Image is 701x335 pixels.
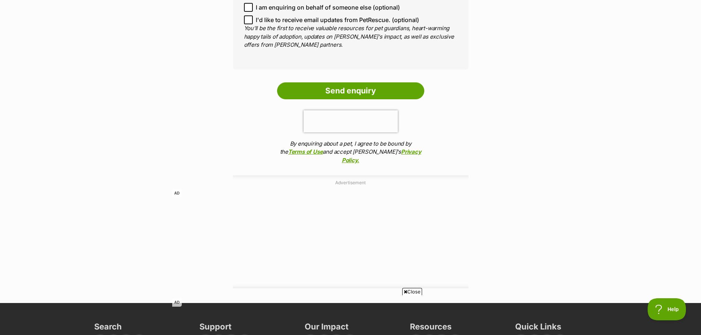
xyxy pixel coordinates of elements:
[172,189,529,281] iframe: Advertisement
[233,175,468,288] div: Advertisement
[172,298,529,331] iframe: Advertisement
[256,3,400,12] span: I am enquiring on behalf of someone else (optional)
[402,288,422,295] span: Close
[256,15,419,24] span: I'd like to receive email updates from PetRescue. (optional)
[304,110,398,132] iframe: reCAPTCHA
[244,24,457,49] p: You'll be the first to receive valuable resources for pet guardians, heart-warming happy tails of...
[172,298,182,307] span: AD
[277,140,424,165] p: By enquiring about a pet, I agree to be bound by the and accept [PERSON_NAME]'s
[342,148,421,164] a: Privacy Policy.
[172,189,182,197] span: AD
[288,148,323,155] a: Terms of Use
[277,82,424,99] input: Send enquiry
[648,298,686,320] iframe: Help Scout Beacon - Open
